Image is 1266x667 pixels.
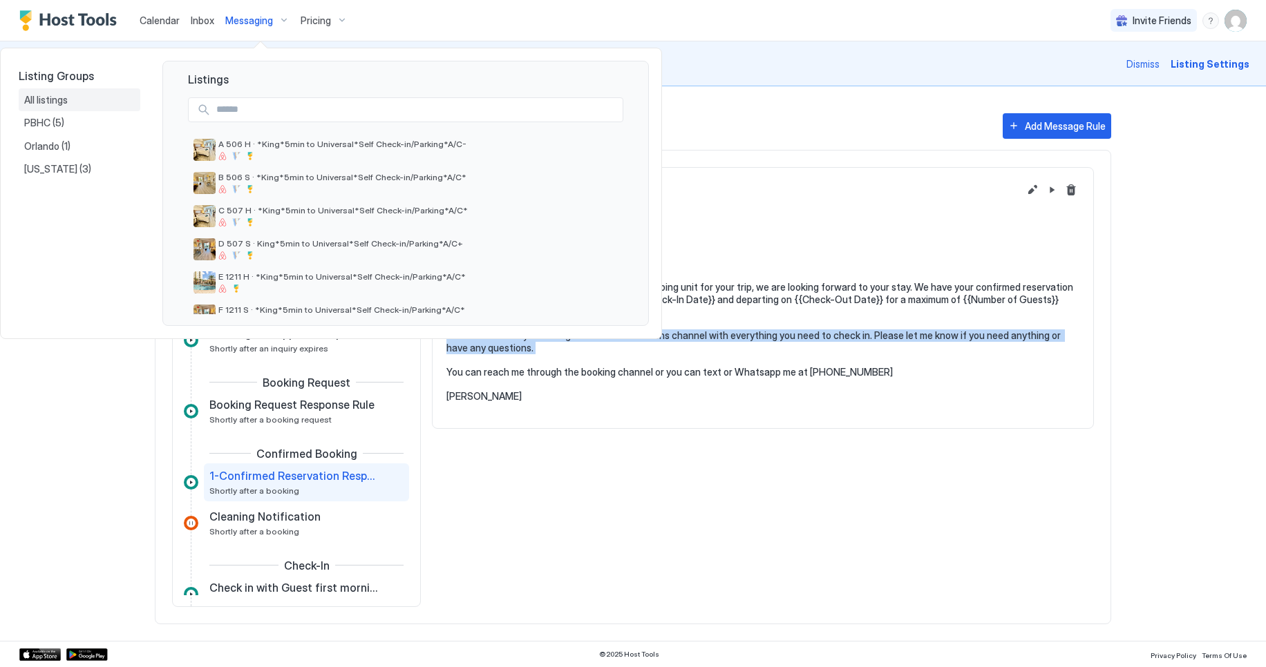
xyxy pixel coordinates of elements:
[218,205,618,215] span: C 507 H · *King*5min to Universal*Self Check-in/Parking*A/C*
[193,271,216,293] div: listing image
[211,98,623,122] input: Input Field
[19,69,140,83] span: Listing Groups
[218,304,618,315] span: F 1211 S · *King*5min to Universal*Self Check-in/Parking*A/C*
[174,72,637,86] span: Listings
[24,117,53,129] span: PBHC
[24,94,70,106] span: All listings
[193,205,216,227] div: listing image
[193,172,216,194] div: listing image
[53,117,64,129] span: (5)
[193,304,216,327] div: listing image
[193,238,216,260] div: listing image
[218,139,618,149] span: A 506 H · *King*5min to Universal*Self Check-in/Parking*A/C-
[79,163,91,175] span: (3)
[218,238,618,249] span: D 507 S · King*5min to Universal*Self Check-in/Parking*A/C+
[193,139,216,161] div: listing image
[24,140,62,153] span: Orlando
[24,163,79,175] span: [US_STATE]
[14,620,47,653] iframe: Intercom live chat
[218,172,618,182] span: B 506 S · *King*5min to Universal*Self Check-in/Parking*A/C*
[62,140,70,153] span: (1)
[218,271,618,282] span: E 1211 H · *King*5min to Universal*Self Check-in/Parking*A/C*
